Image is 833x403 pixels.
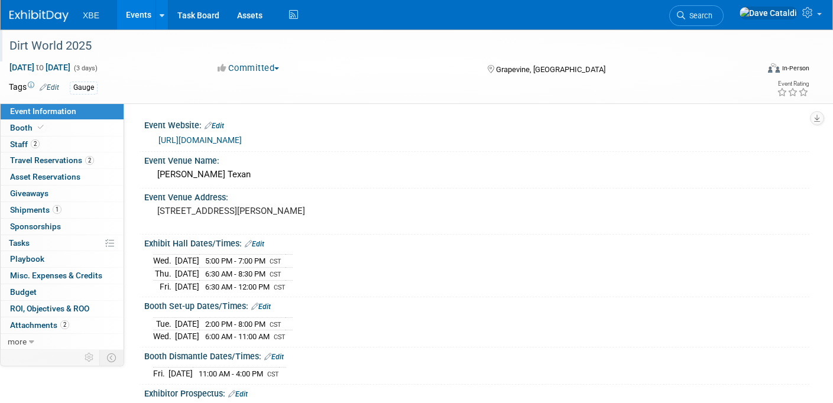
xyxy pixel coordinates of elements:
img: Format-Inperson.png [768,63,780,73]
span: 11:00 AM - 4:00 PM [199,369,263,378]
span: more [8,337,27,346]
div: Event Website: [144,116,809,132]
span: 6:00 AM - 11:00 AM [205,332,270,341]
td: Tags [9,81,59,95]
span: 6:30 AM - 8:30 PM [205,269,265,278]
span: CST [274,284,286,291]
div: Event Rating [777,81,809,87]
span: Staff [10,139,40,149]
span: Shipments [10,205,61,214]
div: Booth Set-up Dates/Times: [144,297,809,313]
td: Thu. [153,268,175,281]
div: [PERSON_NAME] Texan [153,165,800,184]
span: Budget [10,287,37,297]
span: ROI, Objectives & ROO [10,304,89,313]
i: Booth reservation complete [38,124,44,131]
div: Event Venue Address: [144,188,809,203]
div: Booth Dismantle Dates/Times: [144,347,809,363]
span: Booth [10,123,46,132]
td: [DATE] [175,280,199,292]
a: Edit [228,390,248,398]
a: [URL][DOMAIN_NAME] [158,135,242,145]
span: CST [274,333,286,341]
a: Budget [1,284,124,300]
div: In-Person [782,64,809,73]
span: Travel Reservations [10,155,94,165]
span: CST [270,321,281,329]
button: Committed [213,62,284,74]
a: ROI, Objectives & ROO [1,301,124,317]
a: Search [669,5,724,26]
span: CST [270,258,281,265]
span: 2 [85,156,94,165]
a: Playbook [1,251,124,267]
a: Attachments2 [1,317,124,333]
span: Misc. Expenses & Credits [10,271,102,280]
td: Fri. [153,368,168,380]
img: ExhibitDay [9,10,69,22]
span: Grapevine, [GEOGRAPHIC_DATA] [496,65,605,74]
a: Edit [205,122,224,130]
a: more [1,334,124,350]
span: [DATE] [DATE] [9,62,71,73]
span: 2 [60,320,69,329]
span: CST [270,271,281,278]
span: (3 days) [73,64,98,72]
a: Staff2 [1,136,124,152]
td: Toggle Event Tabs [100,350,124,365]
td: Fri. [153,280,175,292]
a: Edit [264,353,284,361]
span: XBE [83,11,99,20]
span: Giveaways [10,188,48,198]
td: Wed. [153,255,175,268]
span: 5:00 PM - 7:00 PM [205,256,265,265]
span: Sponsorships [10,222,61,231]
span: Event Information [10,106,76,116]
td: [DATE] [175,268,199,281]
a: Misc. Expenses & Credits [1,268,124,284]
span: 2 [31,139,40,148]
div: Event Format [691,61,809,79]
td: Personalize Event Tab Strip [79,350,100,365]
div: Gauge [70,82,98,94]
a: Event Information [1,103,124,119]
div: Exhibitor Prospectus: [144,385,809,400]
div: Dirt World 2025 [5,35,741,57]
span: 1 [53,205,61,214]
a: Giveaways [1,186,124,201]
a: Asset Reservations [1,169,124,185]
a: Tasks [1,235,124,251]
a: Shipments1 [1,202,124,218]
td: [DATE] [175,317,199,330]
div: Event Venue Name: [144,152,809,167]
a: Edit [245,240,264,248]
a: Travel Reservations2 [1,152,124,168]
div: Exhibit Hall Dates/Times: [144,235,809,250]
a: Sponsorships [1,219,124,235]
span: Playbook [10,254,44,264]
td: [DATE] [168,368,193,380]
span: Asset Reservations [10,172,80,181]
a: Booth [1,120,124,136]
span: CST [267,370,279,378]
td: Tue. [153,317,175,330]
span: Attachments [10,320,69,330]
span: Search [685,11,712,20]
span: to [34,63,46,72]
a: Edit [251,303,271,311]
td: [DATE] [175,255,199,268]
span: Tasks [9,238,30,248]
td: [DATE] [175,330,199,343]
span: 6:30 AM - 12:00 PM [205,282,270,291]
img: Dave Cataldi [739,6,798,19]
pre: [STREET_ADDRESS][PERSON_NAME] [157,206,409,216]
span: 2:00 PM - 8:00 PM [205,320,265,329]
td: Wed. [153,330,175,343]
a: Edit [40,83,59,92]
